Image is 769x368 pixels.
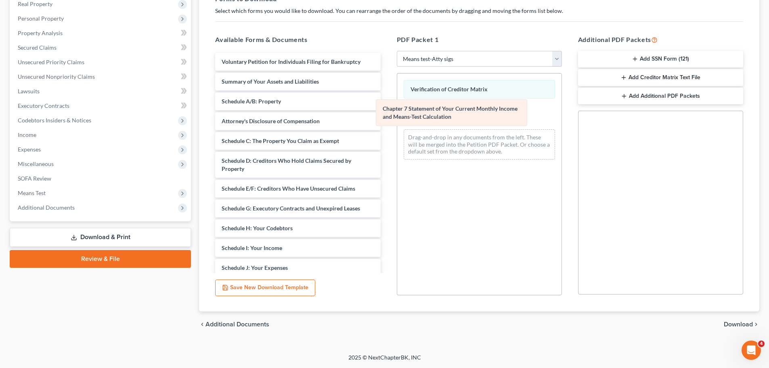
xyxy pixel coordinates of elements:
div: Drag-and-drop in any documents from the left. These will be merged into the Petition PDF Packet. ... [404,129,555,160]
span: Means Test [18,189,46,196]
button: Save New Download Template [215,280,315,297]
a: Unsecured Nonpriority Claims [11,69,191,84]
span: Schedule H: Your Codebtors [222,225,293,231]
span: Income [18,131,36,138]
span: Chapter 7 Statement of Your Current Monthly Income and Means-Test Calculation [383,105,518,120]
iframe: Intercom live chat [742,341,761,360]
a: Download & Print [10,228,191,247]
span: Miscellaneous [18,160,54,167]
span: Schedule A/B: Property [222,98,281,105]
span: Schedule C: The Property You Claim as Exempt [222,137,339,144]
span: Unsecured Priority Claims [18,59,84,65]
span: Lawsuits [18,88,40,95]
span: Codebtors Insiders & Notices [18,117,91,124]
span: Download [724,321,753,328]
h5: PDF Packet 1 [397,35,562,44]
button: Add SSN Form (121) [578,51,743,68]
a: Secured Claims [11,40,191,55]
span: Real Property [18,0,52,7]
a: Executory Contracts [11,99,191,113]
a: Review & File [10,250,191,268]
p: Select which forms you would like to download. You can rearrange the order of the documents by dr... [215,7,743,15]
span: Schedule D: Creditors Who Hold Claims Secured by Property [222,157,351,172]
span: Expenses [18,146,41,153]
a: Lawsuits [11,84,191,99]
span: Summary of Your Assets and Liabilities [222,78,319,85]
span: Schedule I: Your Income [222,244,282,251]
button: Add Creditor Matrix Text File [578,69,743,86]
span: Voluntary Petition for Individuals Filing for Bankruptcy [222,58,360,65]
div: 2025 © NextChapterBK, INC [155,353,615,368]
a: Unsecured Priority Claims [11,55,191,69]
a: SOFA Review [11,171,191,186]
span: Verification of Creditor Matrix [411,86,488,93]
i: chevron_left [199,321,205,328]
span: 4 [758,341,765,347]
span: Secured Claims [18,44,57,51]
span: Schedule J: Your Expenses [222,264,288,271]
span: Additional Documents [18,204,75,211]
a: chevron_left Additional Documents [199,321,269,328]
span: Additional Documents [205,321,269,328]
span: Unsecured Nonpriority Claims [18,73,95,80]
span: Schedule E/F: Creditors Who Have Unsecured Claims [222,185,355,192]
h5: Additional PDF Packets [578,35,743,44]
a: Property Analysis [11,26,191,40]
button: Download chevron_right [724,321,759,328]
span: Schedule G: Executory Contracts and Unexpired Leases [222,205,360,212]
span: Personal Property [18,15,64,22]
button: Add Additional PDF Packets [578,88,743,105]
h5: Available Forms & Documents [215,35,380,44]
span: SOFA Review [18,175,51,182]
span: Executory Contracts [18,102,69,109]
span: Attorney's Disclosure of Compensation [222,118,320,124]
i: chevron_right [753,321,759,328]
span: Property Analysis [18,29,63,36]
